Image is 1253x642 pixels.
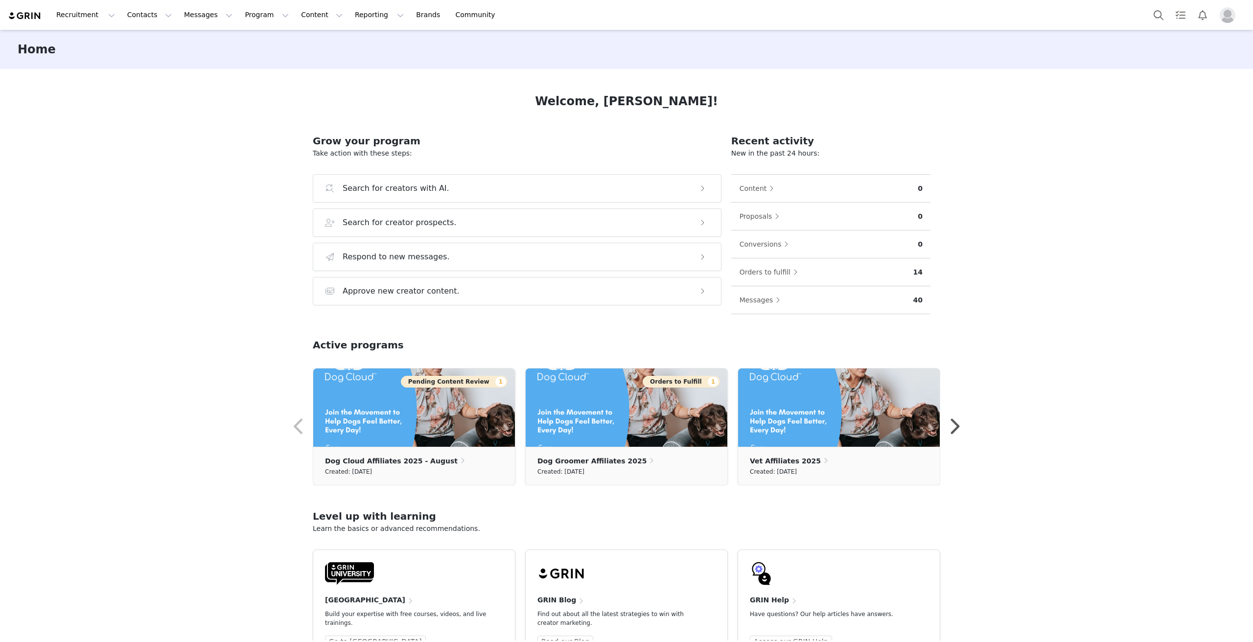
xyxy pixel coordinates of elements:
h3: Respond to new messages. [343,251,450,263]
img: placeholder-profile.jpg [1220,7,1235,23]
h3: Search for creators with AI. [343,183,449,194]
small: Created: [DATE] [325,466,372,477]
a: Brands [410,4,449,26]
p: Build your expertise with free courses, videos, and live trainings. [325,610,487,627]
button: Search for creators with AI. [313,174,721,203]
button: Search for creator prospects. [313,208,721,237]
img: GRIN-help-icon.svg [750,562,773,585]
button: Messages [178,4,238,26]
button: Contacts [121,4,178,26]
p: New in the past 24 hours: [731,148,930,159]
img: b7f6c3c9-9caa-4f47-8d0a-108cdd0e5bae.png [526,368,727,447]
button: Search [1148,4,1169,26]
img: b7f6c3c9-9caa-4f47-8d0a-108cdd0e5bae.png [738,368,940,447]
img: b7f6c3c9-9caa-4f47-8d0a-108cdd0e5bae.png [313,368,515,447]
p: Dog Cloud Affiliates 2025 - August [325,456,458,466]
h4: GRIN Blog [537,595,576,605]
button: Profile [1214,7,1245,23]
h3: Search for creator prospects. [343,217,457,229]
img: GRIN-University-Logo-Black.svg [325,562,374,585]
p: Vet Affiliates 2025 [750,456,821,466]
h3: Home [18,41,56,58]
a: Community [450,4,506,26]
p: 14 [913,267,923,277]
p: 40 [913,295,923,305]
p: Take action with these steps: [313,148,721,159]
button: Content [295,4,348,26]
button: Recruitment [50,4,121,26]
button: Content [739,181,779,196]
p: 0 [918,239,923,250]
h2: Level up with learning [313,509,940,524]
button: Pending Content Review1 [401,376,508,388]
button: Conversions [739,236,794,252]
h2: Grow your program [313,134,721,148]
p: Have questions? Our help articles have answers. [750,610,912,619]
p: Learn the basics or advanced recommendations. [313,524,940,534]
h2: Active programs [313,338,404,352]
img: grin logo [8,11,42,21]
p: 0 [918,183,923,194]
a: Tasks [1170,4,1191,26]
img: grin-logo-black.svg [537,562,586,585]
small: Created: [DATE] [750,466,797,477]
small: Created: [DATE] [537,466,584,477]
p: 0 [918,211,923,222]
h4: [GEOGRAPHIC_DATA] [325,595,405,605]
h2: Recent activity [731,134,930,148]
button: Approve new creator content. [313,277,721,305]
h4: GRIN Help [750,595,789,605]
button: Respond to new messages. [313,243,721,271]
h1: Welcome, [PERSON_NAME]! [535,92,718,110]
h3: Approve new creator content. [343,285,460,297]
button: Proposals [739,208,785,224]
p: Dog Groomer Affiliates 2025 [537,456,647,466]
button: Reporting [349,4,410,26]
button: Orders to fulfill [739,264,803,280]
button: Program [239,4,295,26]
button: Messages [739,292,786,308]
button: Notifications [1192,4,1213,26]
button: Orders to Fulfill1 [643,376,720,388]
p: Find out about all the latest strategies to win with creator marketing. [537,610,700,627]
